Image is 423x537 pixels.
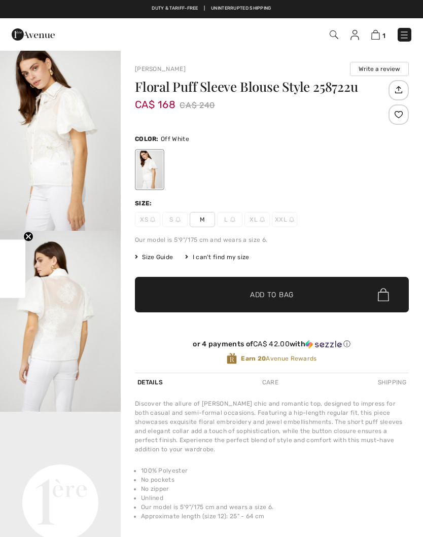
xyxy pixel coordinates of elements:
button: Write a review [350,62,409,76]
img: Bag.svg [378,288,389,301]
li: Approximate length (size 12): 25" - 64 cm [141,512,409,521]
span: CA$ 168 [135,88,175,111]
a: 1 [371,28,385,41]
div: Details [135,373,165,391]
button: Add to Bag [135,277,409,312]
a: [PERSON_NAME] [135,65,186,73]
img: ring-m.svg [175,217,181,222]
span: Off White [161,135,189,142]
div: I can't find my size [185,253,249,262]
button: Close teaser [23,231,33,241]
img: My Info [350,30,359,40]
img: Search [330,30,338,39]
div: Discover the allure of [PERSON_NAME] chic and romantic top, designed to impress for both casual a... [135,399,409,454]
span: 1 [382,32,385,40]
span: Add to Bag [250,290,294,300]
div: Care [260,373,281,391]
img: Avenue Rewards [227,352,237,365]
span: S [162,212,188,227]
img: 1ère Avenue [12,24,55,45]
h1: Floral Puff Sleeve Blouse Style 258722u [135,80,386,93]
span: XS [135,212,160,227]
img: Menu [399,30,409,40]
span: XXL [272,212,297,227]
span: Size Guide [135,253,173,262]
div: Shipping [375,373,409,391]
div: or 4 payments of with [135,340,409,349]
span: L [217,212,242,227]
img: ring-m.svg [260,217,265,222]
div: Our model is 5'9"/175 cm and wears a size 6. [135,235,409,244]
span: Avenue Rewards [241,354,316,363]
div: Size: [135,199,154,208]
span: XL [244,212,270,227]
img: ring-m.svg [289,217,294,222]
li: Unlined [141,493,409,503]
li: Our model is 5'9"/175 cm and wears a size 6. [141,503,409,512]
img: Sezzle [305,340,342,349]
span: CA$ 42.00 [253,340,290,348]
li: 100% Polyester [141,466,409,475]
li: No zipper [141,484,409,493]
img: ring-m.svg [150,217,155,222]
div: Off White [136,151,163,189]
span: M [190,212,215,227]
li: No pockets [141,475,409,484]
img: Share [390,81,407,98]
span: Color: [135,135,159,142]
img: Shopping Bag [371,30,380,40]
span: CA$ 240 [180,98,215,113]
div: or 4 payments ofCA$ 42.00withSezzle Click to learn more about Sezzle [135,340,409,352]
strong: Earn 20 [241,355,266,362]
img: ring-m.svg [230,217,235,222]
a: 1ère Avenue [12,29,55,39]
